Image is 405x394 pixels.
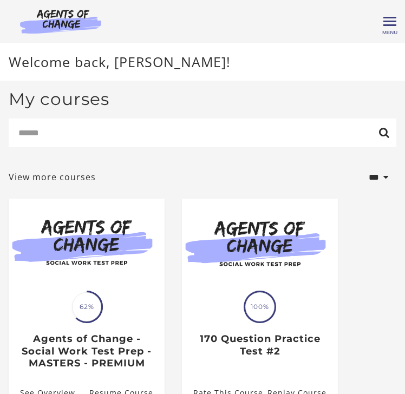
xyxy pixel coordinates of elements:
[9,170,96,183] a: View more courses
[9,89,109,110] h2: My courses
[382,29,397,35] span: Menu
[72,292,101,321] span: 62%
[245,292,275,321] span: 100%
[383,15,396,28] button: Toggle menu Menu
[17,333,156,370] h3: Agents of Change - Social Work Test Prep - MASTERS - PREMIUM
[9,9,113,34] img: Agents of Change Logo
[383,21,396,22] span: Toggle menu
[191,333,329,357] h3: 170 Question Practice Test #2
[9,52,396,73] p: Welcome back, [PERSON_NAME]!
